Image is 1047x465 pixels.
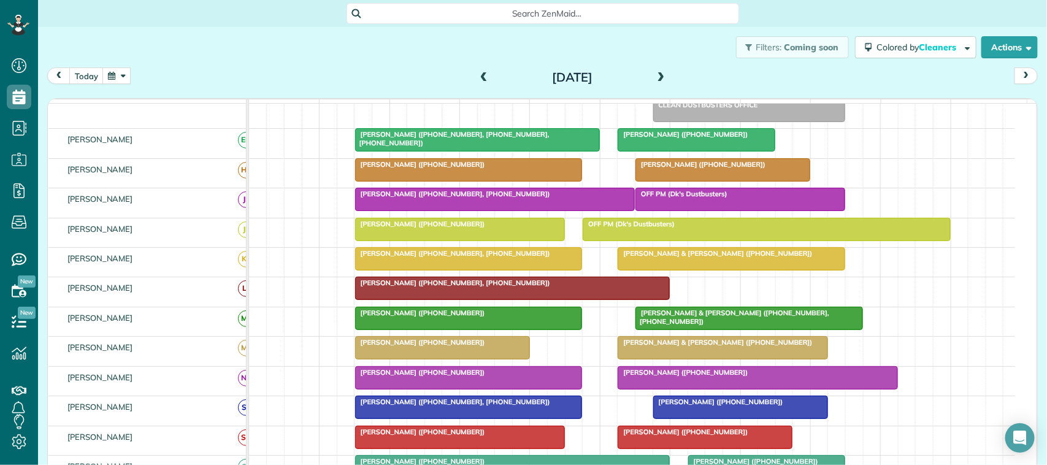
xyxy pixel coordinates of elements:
[249,102,272,112] span: 7am
[919,42,958,53] span: Cleaners
[65,432,136,442] span: [PERSON_NAME]
[355,130,550,147] span: [PERSON_NAME] ([PHONE_NUMBER], [PHONE_NUMBER], [PHONE_NUMBER])
[496,71,649,84] h2: [DATE]
[355,190,551,198] span: [PERSON_NAME] ([PHONE_NUMBER], [PHONE_NUMBER])
[65,253,136,263] span: [PERSON_NAME]
[460,102,488,112] span: 10am
[65,313,136,323] span: [PERSON_NAME]
[617,130,748,139] span: [PERSON_NAME] ([PHONE_NUMBER])
[238,132,255,148] span: EM
[238,251,255,267] span: KB
[881,102,903,112] span: 4pm
[653,101,759,109] span: CLEAN DUSTBUSTERS OFFICE
[355,398,551,406] span: [PERSON_NAME] ([PHONE_NUMBER], [PHONE_NUMBER])
[635,160,766,169] span: [PERSON_NAME] ([PHONE_NUMBER])
[876,42,961,53] span: Colored by
[238,429,255,446] span: SM
[582,220,675,228] span: OFF PM (Dk's Dustbusters)
[355,428,486,436] span: [PERSON_NAME] ([PHONE_NUMBER])
[238,340,255,356] span: MB
[1005,423,1035,453] div: Open Intercom Messenger
[617,368,748,377] span: [PERSON_NAME] ([PHONE_NUMBER])
[65,164,136,174] span: [PERSON_NAME]
[617,428,748,436] span: [PERSON_NAME] ([PHONE_NUMBER])
[238,370,255,386] span: NN
[18,307,36,319] span: New
[238,162,255,179] span: HC
[653,398,784,406] span: [PERSON_NAME] ([PHONE_NUMBER])
[1014,67,1038,84] button: next
[69,67,104,84] button: today
[65,342,136,352] span: [PERSON_NAME]
[355,309,486,317] span: [PERSON_NAME] ([PHONE_NUMBER])
[635,309,829,326] span: [PERSON_NAME] & [PERSON_NAME] ([PHONE_NUMBER], [PHONE_NUMBER])
[390,102,413,112] span: 9am
[238,310,255,327] span: MT
[670,102,692,112] span: 1pm
[355,249,551,258] span: [PERSON_NAME] ([PHONE_NUMBER], [PHONE_NUMBER])
[355,220,486,228] span: [PERSON_NAME] ([PHONE_NUMBER])
[65,283,136,293] span: [PERSON_NAME]
[65,402,136,412] span: [PERSON_NAME]
[355,368,486,377] span: [PERSON_NAME] ([PHONE_NUMBER])
[238,280,255,297] span: LF
[320,102,342,112] span: 8am
[238,399,255,416] span: SB
[47,67,71,84] button: prev
[65,194,136,204] span: [PERSON_NAME]
[811,102,832,112] span: 3pm
[617,249,813,258] span: [PERSON_NAME] & [PERSON_NAME] ([PHONE_NUMBER])
[238,191,255,208] span: JB
[355,160,486,169] span: [PERSON_NAME] ([PHONE_NUMBER])
[355,279,551,287] span: [PERSON_NAME] ([PHONE_NUMBER], [PHONE_NUMBER])
[635,190,728,198] span: OFF PM (Dk's Dustbusters)
[617,338,813,347] span: [PERSON_NAME] & [PERSON_NAME] ([PHONE_NUMBER])
[238,221,255,238] span: JR
[756,42,782,53] span: Filters:
[855,36,976,58] button: Colored byCleaners
[981,36,1038,58] button: Actions
[65,134,136,144] span: [PERSON_NAME]
[65,224,136,234] span: [PERSON_NAME]
[600,102,627,112] span: 12pm
[530,102,558,112] span: 11am
[355,338,486,347] span: [PERSON_NAME] ([PHONE_NUMBER])
[741,102,762,112] span: 2pm
[784,42,839,53] span: Coming soon
[951,102,973,112] span: 5pm
[18,275,36,288] span: New
[65,372,136,382] span: [PERSON_NAME]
